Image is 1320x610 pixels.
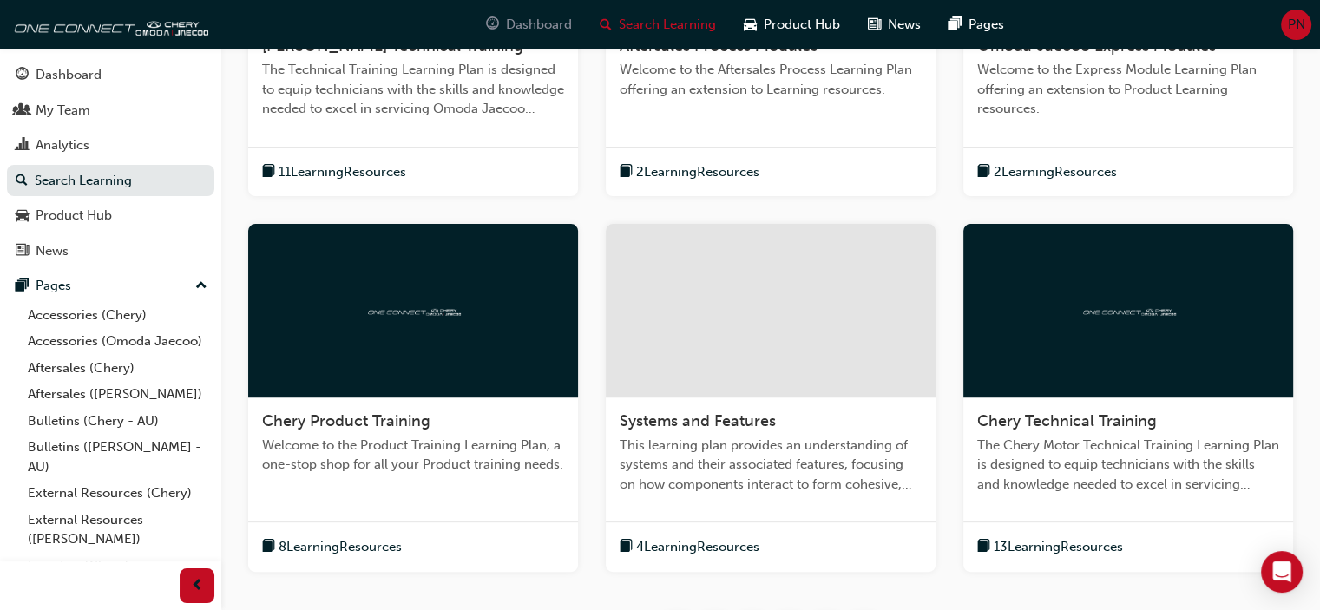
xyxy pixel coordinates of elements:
[977,161,1117,183] button: book-icon2LearningResources
[279,537,402,557] span: 8 Learning Resources
[262,36,523,56] span: [PERSON_NAME] Technical Training
[7,200,214,232] a: Product Hub
[195,275,207,298] span: up-icon
[262,161,406,183] button: book-icon11LearningResources
[7,129,214,161] a: Analytics
[16,138,29,154] span: chart-icon
[620,161,633,183] span: book-icon
[21,381,214,408] a: Aftersales ([PERSON_NAME])
[1288,15,1305,35] span: PN
[636,162,759,182] span: 2 Learning Resources
[730,7,854,43] a: car-iconProduct Hub
[191,575,204,597] span: prev-icon
[977,60,1279,119] span: Welcome to the Express Module Learning Plan offering an extension to Product Learning resources.
[16,244,29,259] span: news-icon
[36,241,69,261] div: News
[36,206,112,226] div: Product Hub
[868,14,881,36] span: news-icon
[21,507,214,553] a: External Resources ([PERSON_NAME])
[36,276,71,296] div: Pages
[472,7,586,43] a: guage-iconDashboard
[977,436,1279,495] span: The Chery Motor Technical Training Learning Plan is designed to equip technicians with the skills...
[949,14,962,36] span: pages-icon
[977,536,1123,558] button: book-icon13LearningResources
[963,224,1293,572] a: oneconnectChery Technical TrainingThe Chery Motor Technical Training Learning Plan is designed to...
[36,65,102,85] div: Dashboard
[620,536,759,558] button: book-icon4LearningResources
[16,279,29,294] span: pages-icon
[7,165,214,197] a: Search Learning
[7,270,214,302] button: Pages
[620,161,759,183] button: book-icon2LearningResources
[994,537,1123,557] span: 13 Learning Resources
[16,174,28,189] span: search-icon
[1281,10,1311,40] button: PN
[1261,551,1303,593] div: Open Intercom Messenger
[262,536,402,558] button: book-icon8LearningResources
[620,36,818,56] span: Aftersales Process Modules
[977,411,1157,430] span: Chery Technical Training
[16,68,29,83] span: guage-icon
[888,15,921,35] span: News
[21,302,214,329] a: Accessories (Chery)
[21,408,214,435] a: Bulletins (Chery - AU)
[9,7,208,42] img: oneconnect
[365,302,461,318] img: oneconnect
[606,224,936,572] a: Systems and FeaturesThis learning plan provides an understanding of systems and their associated ...
[764,15,840,35] span: Product Hub
[1080,302,1176,318] img: oneconnect
[21,355,214,382] a: Aftersales (Chery)
[279,162,406,182] span: 11 Learning Resources
[36,101,90,121] div: My Team
[636,537,759,557] span: 4 Learning Resources
[977,36,1216,56] span: Omoda Jaecoo Express Modules
[262,161,275,183] span: book-icon
[977,161,990,183] span: book-icon
[486,14,499,36] span: guage-icon
[262,436,564,475] span: Welcome to the Product Training Learning Plan, a one-stop shop for all your Product training needs.
[586,7,730,43] a: search-iconSearch Learning
[744,14,757,36] span: car-icon
[994,162,1117,182] span: 2 Learning Resources
[21,434,214,480] a: Bulletins ([PERSON_NAME] - AU)
[7,59,214,91] a: Dashboard
[619,15,716,35] span: Search Learning
[620,60,922,99] span: Welcome to the Aftersales Process Learning Plan offering an extension to Learning resources.
[262,60,564,119] span: The Technical Training Learning Plan is designed to equip technicians with the skills and knowled...
[620,536,633,558] span: book-icon
[935,7,1018,43] a: pages-iconPages
[16,103,29,119] span: people-icon
[506,15,572,35] span: Dashboard
[969,15,1004,35] span: Pages
[620,411,776,430] span: Systems and Features
[21,480,214,507] a: External Resources (Chery)
[36,135,89,155] div: Analytics
[620,436,922,495] span: This learning plan provides an understanding of systems and their associated features, focusing o...
[7,95,214,127] a: My Team
[600,14,612,36] span: search-icon
[21,553,214,580] a: Logistics (Chery)
[854,7,935,43] a: news-iconNews
[262,536,275,558] span: book-icon
[7,56,214,270] button: DashboardMy TeamAnalyticsSearch LearningProduct HubNews
[16,208,29,224] span: car-icon
[248,224,578,572] a: oneconnectChery Product TrainingWelcome to the Product Training Learning Plan, a one-stop shop fo...
[977,536,990,558] span: book-icon
[262,411,430,430] span: Chery Product Training
[21,328,214,355] a: Accessories (Omoda Jaecoo)
[7,235,214,267] a: News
